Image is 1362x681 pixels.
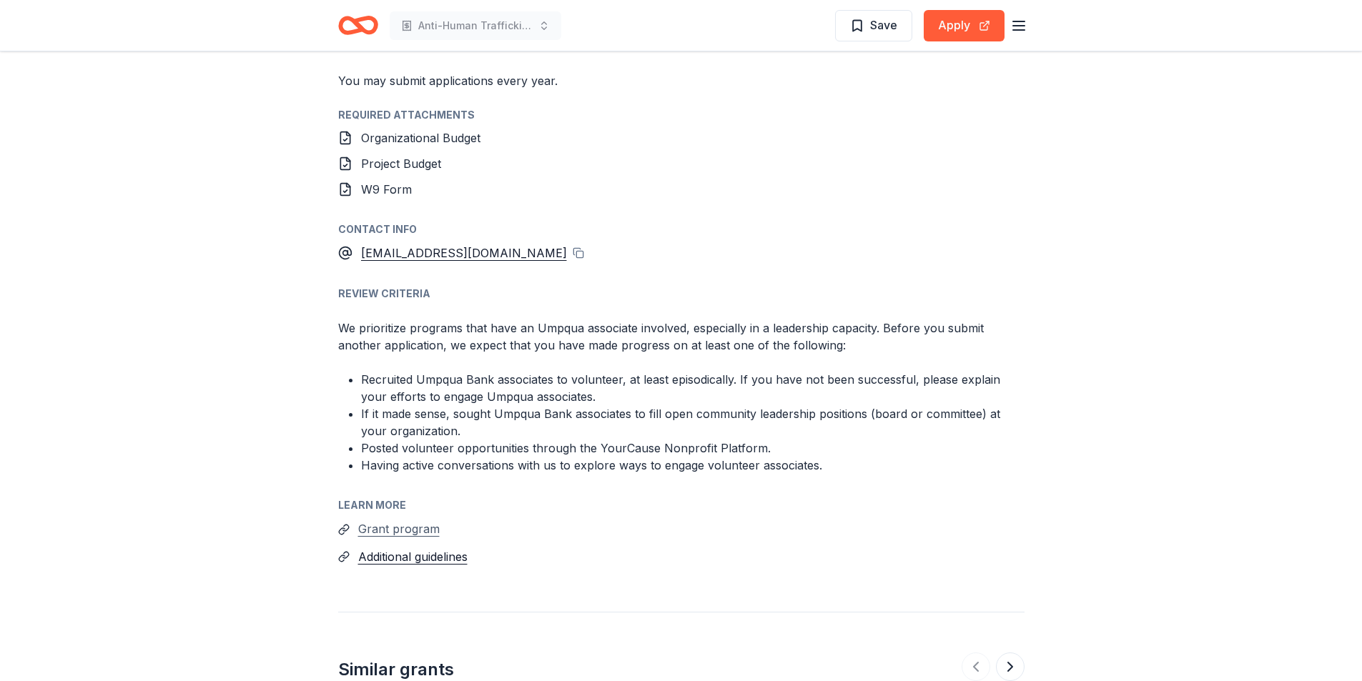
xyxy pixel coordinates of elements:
li: Posted volunteer opportunities through the YourCause Nonprofit Platform. [361,439,1025,457]
button: Apply [924,10,1005,41]
a: Home [338,9,378,42]
span: Save [870,16,897,34]
a: [EMAIL_ADDRESS][DOMAIN_NAME] [361,244,567,262]
button: Anti-Human Trafficking [390,11,561,40]
button: Save [835,10,912,41]
li: Having active conversations with us to explore ways to engage volunteer associates. [361,457,1025,474]
li: Recruited Umpqua Bank associates to volunteer, at least episodically. If you have not been succes... [361,371,1025,405]
div: You may submit applications every year . [338,72,1025,89]
button: Additional guidelines [358,547,468,566]
div: Learn more [338,497,1025,514]
div: Review Criteria [338,285,1025,302]
p: We prioritize programs that have an Umpqua associate involved, especially in a leadership capacit... [338,319,1025,354]
span: Project Budget [361,156,441,171]
div: Contact info [338,221,1025,238]
span: Organizational Budget [361,131,480,145]
li: If it made sense, sought Umpqua Bank associates to fill open community leadership positions (boar... [361,405,1025,439]
div: Similar grants [338,658,454,681]
button: Grant program [358,520,440,538]
span: W9 Form [361,182,412,197]
div: Required Attachments [338,106,1025,124]
span: Anti-Human Trafficking [418,17,533,34]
